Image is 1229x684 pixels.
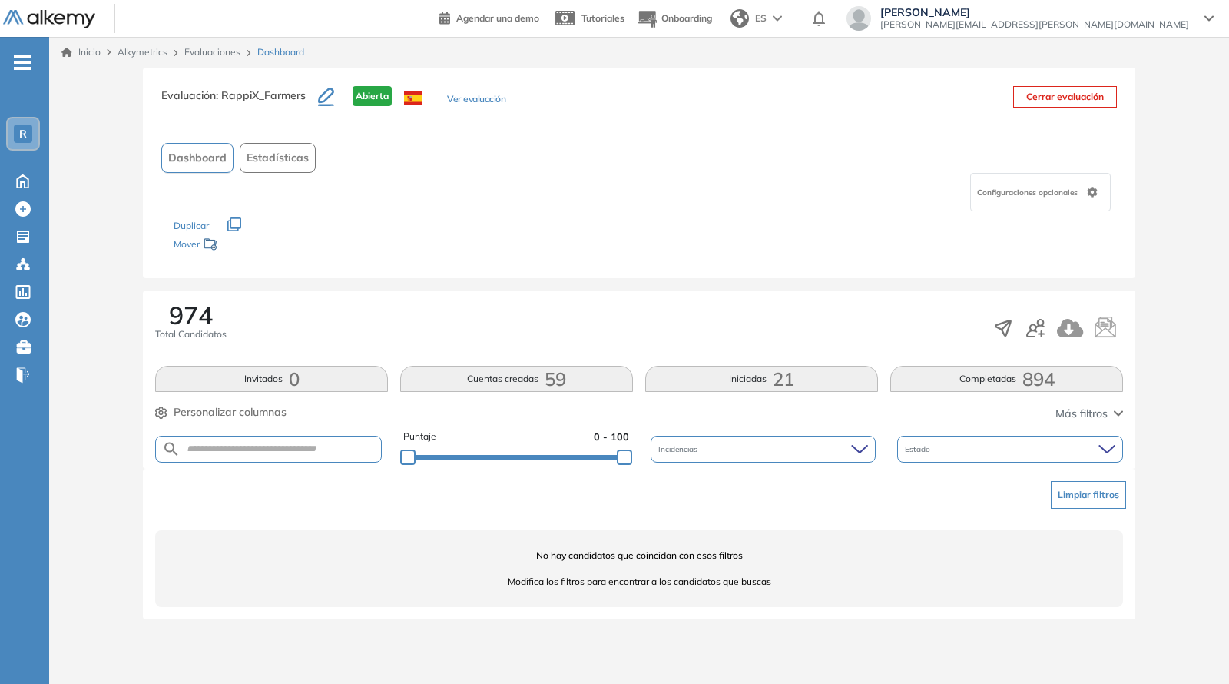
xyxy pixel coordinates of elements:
[880,18,1189,31] span: [PERSON_NAME][EMAIL_ADDRESS][PERSON_NAME][DOMAIN_NAME]
[400,366,633,392] button: Cuentas creadas59
[651,436,876,463] div: Incidencias
[403,430,436,444] span: Puntaje
[168,150,227,166] span: Dashboard
[773,15,782,22] img: arrow
[3,10,95,29] img: Logo
[897,436,1123,463] div: Estado
[240,143,316,173] button: Estadísticas
[257,45,304,59] span: Dashboard
[174,231,327,260] div: Mover
[155,404,287,420] button: Personalizar columnas
[905,443,933,455] span: Estado
[1051,481,1126,509] button: Limpiar filtros
[1013,86,1117,108] button: Cerrar evaluación
[216,88,306,102] span: : RappiX_Farmers
[456,12,539,24] span: Agendar una demo
[755,12,767,25] span: ES
[162,440,181,459] img: SEARCH_ALT
[174,404,287,420] span: Personalizar columnas
[581,12,624,24] span: Tutoriales
[661,12,712,24] span: Onboarding
[1055,406,1108,422] span: Más filtros
[14,61,31,64] i: -
[155,327,227,341] span: Total Candidatos
[658,443,701,455] span: Incidencias
[353,86,392,106] span: Abierta
[880,6,1189,18] span: [PERSON_NAME]
[970,173,1111,211] div: Configuraciones opcionales
[19,128,27,140] span: R
[169,303,213,327] span: 974
[61,45,101,59] a: Inicio
[594,430,629,444] span: 0 - 100
[890,366,1123,392] button: Completadas894
[161,143,234,173] button: Dashboard
[730,9,749,28] img: world
[155,366,388,392] button: Invitados0
[118,46,167,58] span: Alkymetrics
[155,549,1123,563] span: No hay candidatos que coincidan con esos filtros
[247,150,309,166] span: Estadísticas
[447,92,505,108] button: Ver evaluación
[977,187,1081,198] span: Configuraciones opcionales
[637,2,712,35] button: Onboarding
[404,91,422,105] img: ESP
[645,366,878,392] button: Iniciadas21
[184,46,240,58] a: Evaluaciones
[1055,406,1123,422] button: Más filtros
[161,86,318,118] h3: Evaluación
[174,220,209,231] span: Duplicar
[155,575,1123,589] span: Modifica los filtros para encontrar a los candidatos que buscas
[439,8,539,26] a: Agendar una demo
